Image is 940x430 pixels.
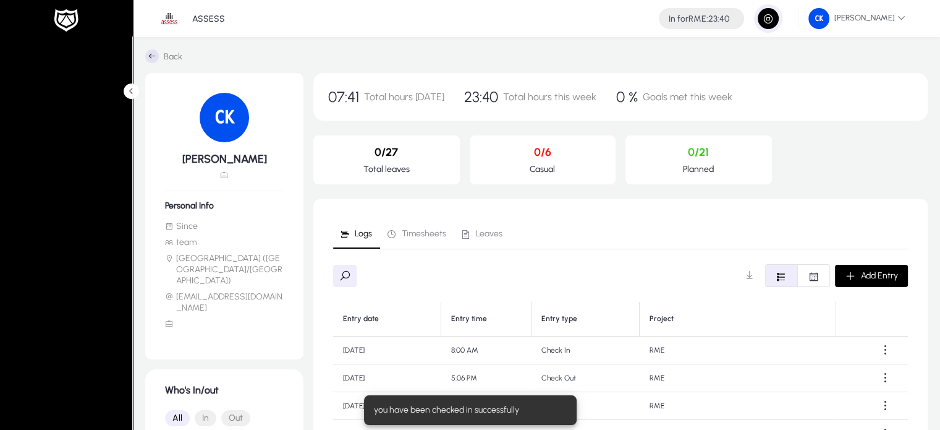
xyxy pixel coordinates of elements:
div: Entry date [343,314,431,324]
td: Check In [531,337,640,364]
td: Check Out [531,364,640,392]
span: Total hours [DATE] [364,91,444,103]
td: RME [640,392,836,420]
div: Entry date [343,314,379,324]
button: In [195,410,216,426]
p: 0/21 [635,145,762,159]
td: [DATE] [333,364,441,392]
p: Planned [635,164,762,174]
img: 41.png [808,8,829,29]
span: 0 % [616,88,638,106]
th: Entry time [441,302,531,337]
li: Since [165,221,284,232]
a: Leaves [454,219,510,249]
button: Add Entry [835,265,908,287]
h4: RME [669,14,729,24]
img: 41.png [200,93,249,142]
span: 23:40 [708,14,729,24]
td: RME [640,337,836,364]
p: 0/27 [323,145,450,159]
span: Goals met this week [643,91,732,103]
a: Timesheets [380,219,454,249]
span: Leaves [476,230,502,238]
p: ASSESS [192,14,225,24]
button: Out [221,410,250,426]
span: : [706,14,708,24]
div: Entry type [541,314,577,324]
td: Check In [531,392,640,420]
span: 23:40 [464,88,498,106]
td: 8:00 AM [441,337,531,364]
img: 1.png [158,7,181,30]
div: Entry type [541,314,629,324]
li: team [165,237,284,248]
button: [PERSON_NAME] [798,7,915,30]
div: Project [650,314,674,324]
a: Back [145,49,182,63]
div: Project [650,314,826,324]
div: you have been checked in successfully [364,395,572,425]
h6: Personal Info [165,200,284,211]
button: All [165,410,190,426]
span: Timesheets [402,230,446,238]
p: Total leaves [323,164,450,174]
p: Casual [480,164,606,174]
h5: [PERSON_NAME] [165,152,284,166]
span: In for [669,14,688,24]
td: 5:06 PM [441,364,531,392]
p: 0/6 [480,145,606,159]
span: 07:41 [328,88,359,106]
span: Total hours this week [503,91,596,103]
img: white-logo.png [51,7,82,33]
td: RME [640,364,836,392]
span: Logs [355,230,372,238]
td: [DATE] [333,337,441,364]
li: [GEOGRAPHIC_DATA] ([GEOGRAPHIC_DATA]/[GEOGRAPHIC_DATA]) [165,253,284,286]
h1: Who's In/out [165,384,284,396]
mat-button-toggle-group: Font Style [765,264,830,287]
td: [DATE] [333,392,441,420]
span: Add Entry [861,270,898,281]
a: Logs [333,219,380,249]
li: [EMAIL_ADDRESS][DOMAIN_NAME] [165,291,284,314]
span: [PERSON_NAME] [808,8,905,29]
